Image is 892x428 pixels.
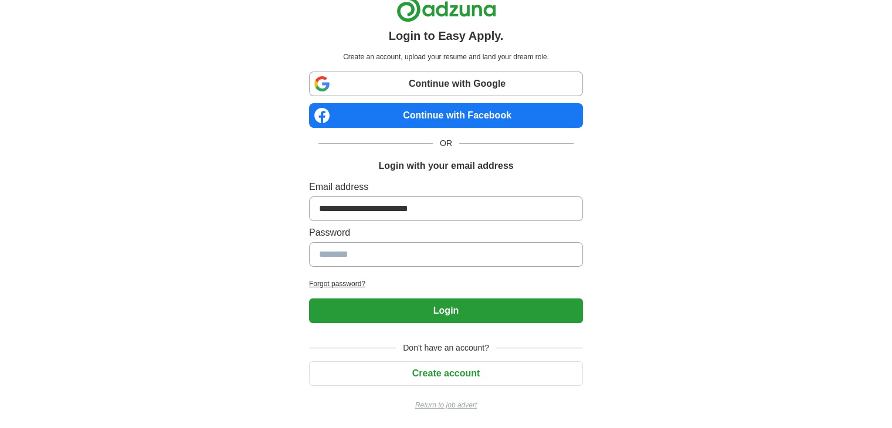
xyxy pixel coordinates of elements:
[389,27,504,45] h1: Login to Easy Apply.
[309,226,583,240] label: Password
[433,137,459,150] span: OR
[309,368,583,378] a: Create account
[309,103,583,128] a: Continue with Facebook
[311,52,581,62] p: Create an account, upload your resume and land your dream role.
[309,180,583,194] label: Email address
[309,400,583,410] a: Return to job advert
[309,72,583,96] a: Continue with Google
[309,361,583,386] button: Create account
[309,298,583,323] button: Login
[396,342,496,354] span: Don't have an account?
[309,278,583,289] a: Forgot password?
[378,159,513,173] h1: Login with your email address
